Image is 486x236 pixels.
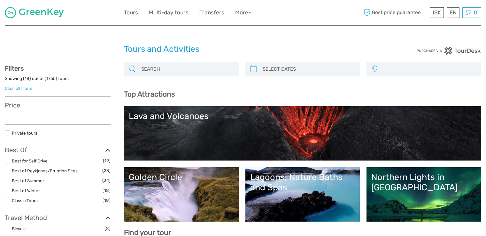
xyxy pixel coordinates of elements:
[199,8,224,17] a: Transfers
[12,178,44,183] a: Best of Summer
[250,172,355,193] div: Lagoons, Nature Baths and Spas
[447,7,459,18] div: EN
[5,146,111,154] h3: Best Of
[46,75,56,82] label: 1755
[371,172,476,193] div: Northern Lights in [GEOGRAPHIC_DATA]
[473,9,478,16] span: 0
[124,90,175,98] b: Top Attractions
[25,75,29,82] label: 18
[103,197,111,204] span: (18)
[129,172,234,182] div: Golden Circle
[433,9,441,16] span: ISK
[12,226,26,231] a: Bicycle
[5,7,64,18] img: 1287-122375c5-1c4a-481d-9f75-0ef7bf1191bb_logo_small.jpg
[5,75,111,85] div: Showing ( ) out of ( ) tours
[129,172,234,217] a: Golden Circle
[124,8,138,17] a: Tours
[103,157,111,164] span: (19)
[250,172,355,217] a: Lagoons, Nature Baths and Spas
[5,101,111,109] h3: Price
[362,7,428,18] span: Best price guarantee
[12,130,37,136] a: Private tours
[102,177,111,184] span: (34)
[104,225,111,232] span: (8)
[5,214,111,222] h3: Travel Method
[235,8,252,17] a: More
[12,158,48,163] a: Best for Self Drive
[139,64,235,75] input: SEARCH
[102,167,111,174] span: (23)
[12,198,38,203] a: Classic Tours
[129,111,476,156] a: Lava and Volcanoes
[260,64,357,75] input: SELECT DATES
[5,86,32,91] a: Clear all filters
[5,65,24,72] strong: Filters
[149,8,189,17] a: Multi-day tours
[371,172,476,217] a: Northern Lights in [GEOGRAPHIC_DATA]
[103,187,111,194] span: (18)
[416,47,481,55] img: PurchaseViaTourDesk.png
[12,168,78,173] a: Best of Reykjanes/Eruption Sites
[129,111,476,121] div: Lava and Volcanoes
[124,44,362,54] h1: Tours and Activities
[12,188,40,193] a: Best of Winter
